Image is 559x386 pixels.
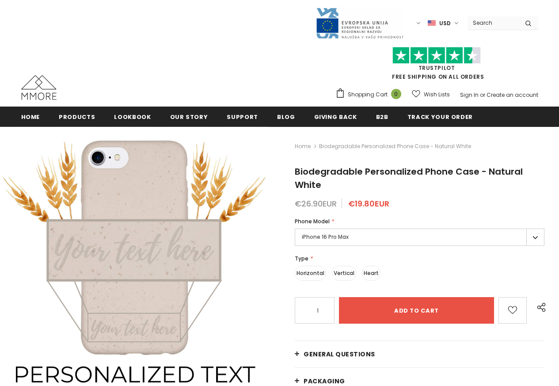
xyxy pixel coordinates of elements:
a: Products [59,107,95,126]
img: MMORE Cases [21,75,57,100]
img: Trust Pilot Stars [392,47,481,64]
span: support [227,113,258,121]
span: Track your order [407,113,473,121]
a: General Questions [295,341,544,367]
a: Lookbook [114,107,151,126]
span: Phone Model [295,218,330,225]
a: Javni Razpis [316,19,404,27]
span: General Questions [304,350,375,359]
a: Home [295,141,311,152]
a: Wish Lists [412,87,450,102]
a: Track your order [407,107,473,126]
a: Home [21,107,40,126]
a: Blog [277,107,295,126]
a: support [227,107,258,126]
input: Search Site [468,16,518,29]
a: B2B [376,107,388,126]
span: Our Story [170,113,208,121]
span: FREE SHIPPING ON ALL ORDERS [335,51,538,80]
span: Home [21,113,40,121]
span: €26.90EUR [295,198,337,209]
label: Vertical [332,266,356,281]
span: or [480,91,485,99]
a: Giving back [314,107,357,126]
span: USD [439,19,451,28]
span: Shopping Cart [348,90,388,99]
span: Type [295,255,308,262]
span: Blog [277,113,295,121]
a: Shopping Cart 0 [335,88,406,101]
span: Lookbook [114,113,151,121]
span: PACKAGING [304,377,345,386]
a: Create an account [487,91,538,99]
a: Sign In [460,91,479,99]
img: USD [428,19,436,27]
input: Add to cart [339,297,494,324]
span: Wish Lists [424,90,450,99]
label: Heart [362,266,380,281]
span: Biodegradable Personalized Phone Case - Natural White [295,165,523,191]
span: 0 [391,89,401,99]
span: B2B [376,113,388,121]
span: Products [59,113,95,121]
span: Biodegradable Personalized Phone Case - Natural White [319,141,471,152]
label: iPhone 16 Pro Max [295,229,544,246]
img: Javni Razpis [316,7,404,39]
label: Horizontal [295,266,326,281]
span: €19.80EUR [348,198,389,209]
a: Our Story [170,107,208,126]
span: Giving back [314,113,357,121]
a: Trustpilot [418,64,455,72]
